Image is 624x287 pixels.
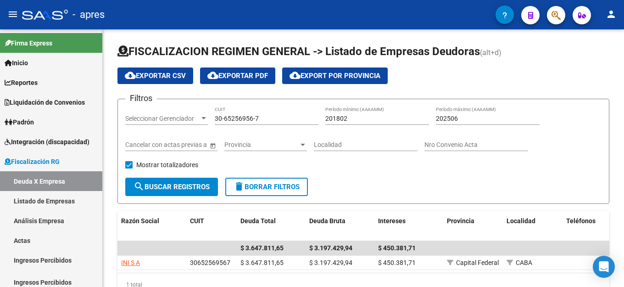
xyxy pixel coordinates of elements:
span: $ 3.647.811,65 [240,259,284,266]
datatable-header-cell: Intereses [374,211,443,242]
span: $ 3.647.811,65 [240,244,284,252]
span: Padrón [5,117,34,127]
span: Provincia [447,217,474,225]
mat-icon: cloud_download [290,70,301,81]
span: CUIT [190,217,204,225]
button: Buscar Registros [125,178,218,196]
span: Provincia [224,141,299,149]
datatable-header-cell: CUIT [186,211,237,242]
span: Inicio [5,58,28,68]
datatable-header-cell: Deuda Bruta [306,211,374,242]
button: Export por Provincia [282,68,388,84]
span: FISCALIZACION REGIMEN GENERAL -> Listado de Empresas Deudoras [117,45,480,58]
mat-icon: delete [234,181,245,192]
div: Open Intercom Messenger [593,256,615,278]
mat-icon: search [134,181,145,192]
span: $ 3.197.429,94 [309,259,352,266]
button: Exportar PDF [200,68,275,84]
span: Fiscalización RG [5,157,60,167]
span: $ 450.381,71 [378,259,416,266]
span: CABA [516,259,532,266]
mat-icon: cloud_download [125,70,136,81]
h3: Filtros [125,92,157,105]
span: Deuda Total [240,217,276,225]
span: Buscar Registros [134,183,210,191]
span: Localidad [507,217,535,225]
datatable-header-cell: Provincia [443,211,503,242]
span: Teléfonos [566,217,596,225]
span: Intereses [378,217,406,225]
span: Razón Social [121,217,159,225]
span: $ 450.381,71 [378,244,416,252]
span: Integración (discapacidad) [5,137,89,147]
span: Mostrar totalizadores [136,159,198,170]
span: $ 3.197.429,94 [309,244,352,252]
mat-icon: cloud_download [207,70,218,81]
mat-icon: person [606,9,617,20]
span: Exportar CSV [125,72,186,80]
span: Reportes [5,78,38,88]
button: Borrar Filtros [225,178,308,196]
span: - apres [72,5,105,25]
span: Borrar Filtros [234,183,300,191]
span: Capital Federal [456,259,499,266]
datatable-header-cell: Razón Social [117,211,186,242]
span: Deuda Bruta [309,217,345,225]
span: (alt+d) [480,48,501,57]
span: 30652569567 [190,259,230,266]
span: Firma Express [5,38,52,48]
datatable-header-cell: Deuda Total [237,211,306,242]
mat-icon: menu [7,9,18,20]
span: Exportar PDF [207,72,268,80]
span: Liquidación de Convenios [5,97,85,107]
button: Exportar CSV [117,68,193,84]
span: INI S A [121,259,140,266]
span: Seleccionar Gerenciador [125,115,200,123]
span: Export por Provincia [290,72,380,80]
datatable-header-cell: Localidad [503,211,563,242]
button: Open calendar [208,141,217,150]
